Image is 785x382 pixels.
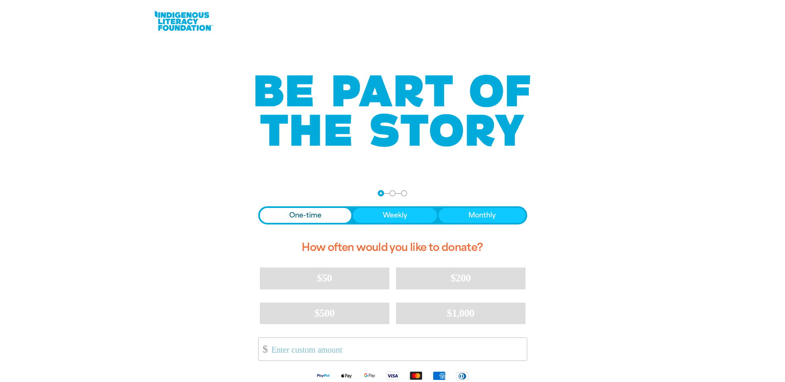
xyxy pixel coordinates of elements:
[260,267,389,289] button: $50
[404,371,427,380] img: Mastercard logo
[260,208,352,223] button: One-time
[289,210,322,220] span: One-time
[383,210,407,220] span: Weekly
[335,371,358,380] img: Apple Pay logo
[396,267,526,289] button: $200
[258,206,527,224] div: Donation frequency
[314,307,335,319] span: $500
[353,208,437,223] button: Weekly
[248,58,538,164] img: Be part of the story
[378,190,384,196] button: Navigate to step 1 of 3 to enter your donation amount
[427,371,451,380] img: American Express logo
[260,303,389,324] button: $500
[317,272,332,284] span: $50
[266,338,526,361] input: Enter custom amount
[396,303,526,324] button: $1,000
[358,371,381,380] img: Google Pay logo
[439,208,526,223] button: Monthly
[258,234,527,261] h2: How often would you like to donate?
[389,190,396,196] button: Navigate to step 2 of 3 to enter your details
[451,371,474,381] img: Diners Club logo
[259,340,268,358] span: $
[312,371,335,380] img: Paypal logo
[451,272,471,284] span: $200
[447,307,475,319] span: $1,000
[468,210,496,220] span: Monthly
[401,190,407,196] button: Navigate to step 3 of 3 to enter your payment details
[381,371,404,380] img: Visa logo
